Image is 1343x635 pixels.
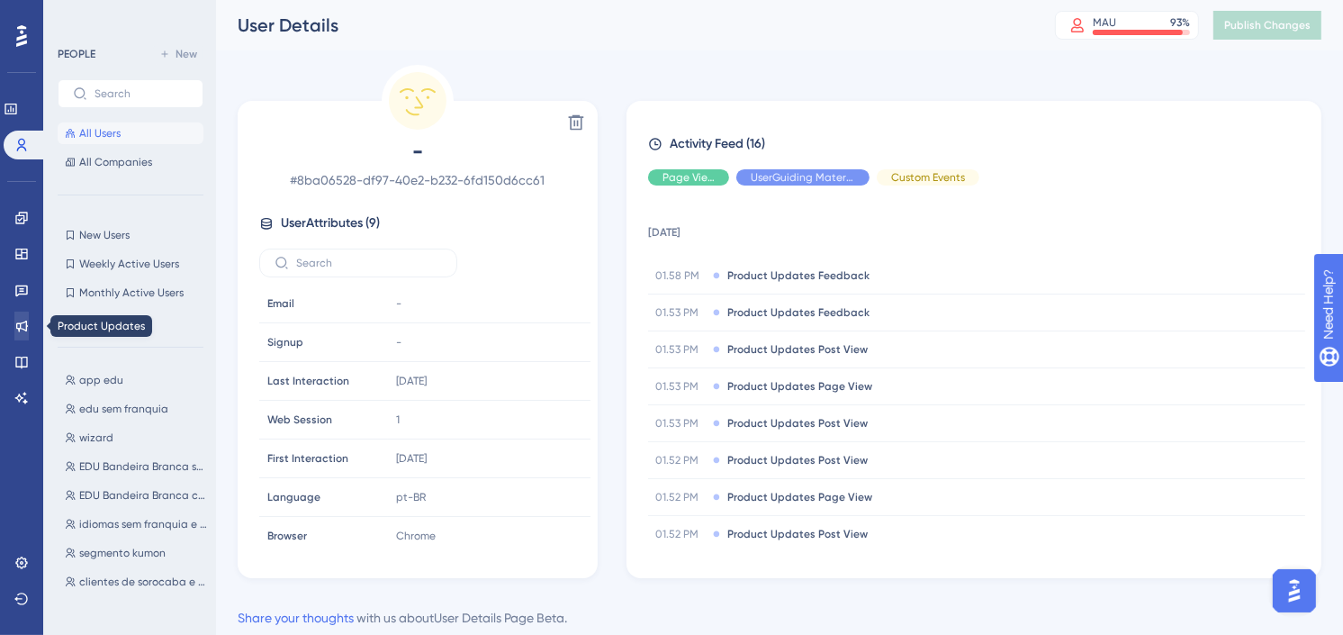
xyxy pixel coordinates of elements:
[58,47,95,61] div: PEOPLE
[670,133,765,155] span: Activity Feed (16)
[58,571,214,593] button: clientes de sorocaba e região
[396,335,401,349] span: -
[58,311,203,332] button: Inactive Users
[396,490,426,504] span: pt-BR
[655,305,706,320] span: 01.53 PM
[396,529,436,543] span: Chrome
[267,451,348,466] span: First Interaction
[58,398,214,420] button: edu sem franquia
[79,228,130,242] span: New Users
[727,527,868,541] span: Product Updates Post View
[396,452,427,465] time: [DATE]
[396,413,400,427] span: 1
[79,314,149,329] span: Inactive Users
[58,427,214,449] button: wizard
[79,126,121,141] span: All Users
[727,305,870,320] span: Product Updates Feedback
[1213,11,1321,40] button: Publish Changes
[58,122,203,144] button: All Users
[238,611,354,625] a: Share your thoughts
[58,282,203,304] button: Monthly Active Users
[727,379,872,394] span: Product Updates Page View
[58,513,214,535] button: idiomas sem franquia e sem app - Atualizado ([DATE])
[79,546,166,560] span: segmento kumon
[259,137,576,166] span: -
[95,87,188,100] input: Search
[267,374,349,388] span: Last Interaction
[176,47,197,61] span: New
[42,5,113,26] span: Need Help?
[727,416,868,431] span: Product Updates Post View
[281,213,380,234] span: User Attributes ( 9 )
[267,335,303,349] span: Signup
[727,342,868,357] span: Product Updates Post View
[1170,15,1190,30] div: 93 %
[396,375,427,387] time: [DATE]
[648,200,1305,258] td: [DATE]
[79,431,113,445] span: wizard
[79,517,207,531] span: idiomas sem franquia e sem app - Atualizado ([DATE])
[153,43,203,65] button: New
[1093,15,1116,30] div: MAU
[655,342,706,357] span: 01.53 PM
[655,416,706,431] span: 01.53 PM
[259,169,576,191] span: # 8ba06528-df97-40e2-b232-6fd150d6cc61
[267,413,332,427] span: Web Session
[751,170,855,185] span: UserGuiding Material
[58,485,214,506] button: EDU Bandeira Branca com APP (Atualizado [DATE])
[58,224,203,246] button: New Users
[662,170,715,185] span: Page View
[267,296,294,311] span: Email
[267,490,320,504] span: Language
[891,170,965,185] span: Custom Events
[58,253,203,275] button: Weekly Active Users
[238,607,567,629] div: with us about User Details Page Beta .
[79,575,207,589] span: clientes de sorocaba e região
[267,529,307,543] span: Browser
[58,151,203,173] button: All Companies
[655,453,706,467] span: 01.52 PM
[296,257,442,269] input: Search
[58,456,214,477] button: EDU Bandeira Branca sem APP (Atualizado [DATE])
[655,490,706,504] span: 01.52 PM
[727,268,870,283] span: Product Updates Feedback
[79,373,123,387] span: app edu
[79,155,152,169] span: All Companies
[58,542,214,564] button: segmento kumon
[655,268,706,283] span: 01.58 PM
[1224,18,1311,32] span: Publish Changes
[655,379,706,394] span: 01.53 PM
[79,459,207,474] span: EDU Bandeira Branca sem APP (Atualizado [DATE])
[79,286,184,300] span: Monthly Active Users
[1267,564,1321,618] iframe: UserGuiding AI Assistant Launcher
[58,369,214,391] button: app edu
[79,488,207,503] span: EDU Bandeira Branca com APP (Atualizado [DATE])
[79,402,168,416] span: edu sem franquia
[396,296,401,311] span: -
[727,490,872,504] span: Product Updates Page View
[79,257,179,271] span: Weekly Active Users
[727,453,868,467] span: Product Updates Post View
[655,527,706,541] span: 01.52 PM
[238,13,1010,38] div: User Details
